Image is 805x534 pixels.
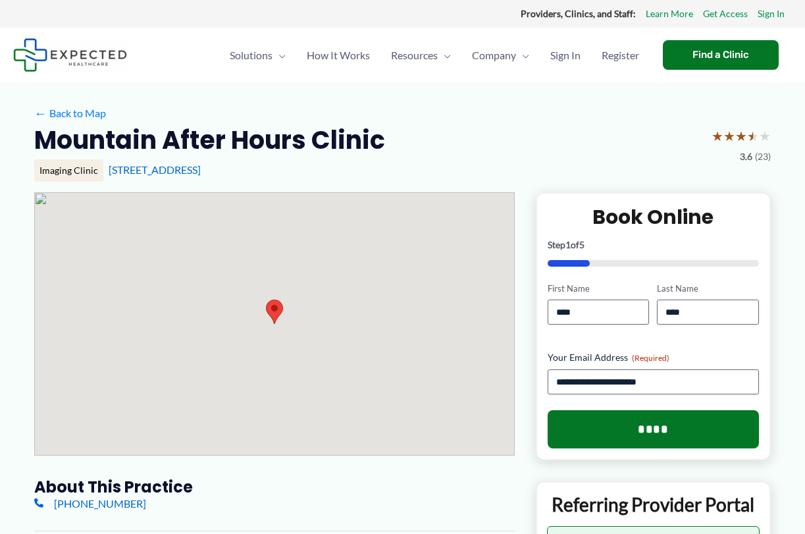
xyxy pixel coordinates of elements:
a: Sign In [540,32,591,78]
span: Solutions [230,32,273,78]
span: Menu Toggle [438,32,451,78]
a: CompanyMenu Toggle [461,32,540,78]
span: Menu Toggle [273,32,286,78]
img: Expected Healthcare Logo - side, dark font, small [13,38,127,72]
div: Imaging Clinic [34,159,103,182]
a: Sign In [758,5,785,22]
a: ←Back to Map [34,103,106,123]
span: ★ [747,124,759,148]
a: Get Access [703,5,748,22]
a: How It Works [296,32,380,78]
span: Company [472,32,516,78]
span: ★ [759,124,771,148]
a: [PHONE_NUMBER] [34,497,146,510]
span: Sign In [550,32,581,78]
nav: Primary Site Navigation [219,32,650,78]
span: Register [602,32,639,78]
a: [STREET_ADDRESS] [109,163,201,176]
a: SolutionsMenu Toggle [219,32,296,78]
p: Referring Provider Portal [547,493,760,516]
h2: Mountain After Hours Clinic [34,124,385,156]
span: Resources [391,32,438,78]
span: (Required) [632,353,669,363]
span: ★ [712,124,723,148]
strong: Providers, Clinics, and Staff: [521,8,636,19]
label: Your Email Address [548,351,759,364]
span: 1 [565,239,571,250]
span: 3.6 [740,148,752,165]
h3: About this practice [34,477,515,497]
span: ← [34,107,47,119]
a: ResourcesMenu Toggle [380,32,461,78]
span: (23) [755,148,771,165]
a: Learn More [646,5,693,22]
span: ★ [735,124,747,148]
p: Step of [548,240,759,250]
label: First Name [548,282,649,295]
h2: Book Online [548,204,759,230]
a: Find a Clinic [663,40,779,70]
label: Last Name [657,282,758,295]
span: Menu Toggle [516,32,529,78]
span: 5 [579,239,584,250]
a: Register [591,32,650,78]
span: ★ [723,124,735,148]
span: How It Works [307,32,370,78]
